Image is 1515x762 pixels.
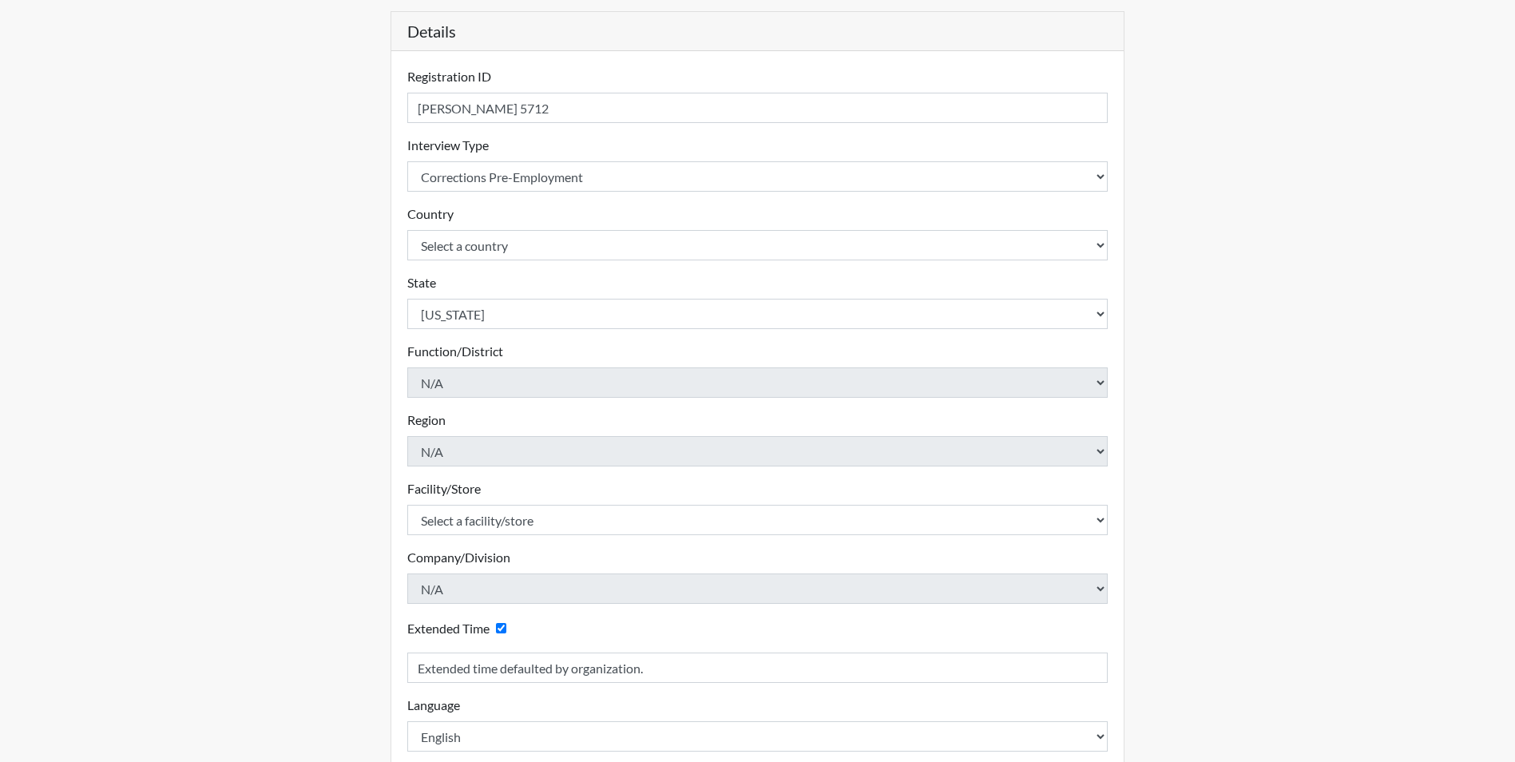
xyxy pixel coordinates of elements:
[407,136,489,155] label: Interview Type
[407,548,510,567] label: Company/Division
[407,617,513,640] div: Checking this box will provide the interviewee with an accomodation of extra time to answer each ...
[407,204,454,224] label: Country
[407,479,481,498] label: Facility/Store
[407,696,460,715] label: Language
[407,411,446,430] label: Region
[407,342,503,361] label: Function/District
[407,93,1108,123] input: Insert a Registration ID, which needs to be a unique alphanumeric value for each interviewee
[407,67,491,86] label: Registration ID
[391,12,1124,51] h5: Details
[407,619,490,638] label: Extended Time
[407,653,1108,683] input: Reason for Extension
[407,273,436,292] label: State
